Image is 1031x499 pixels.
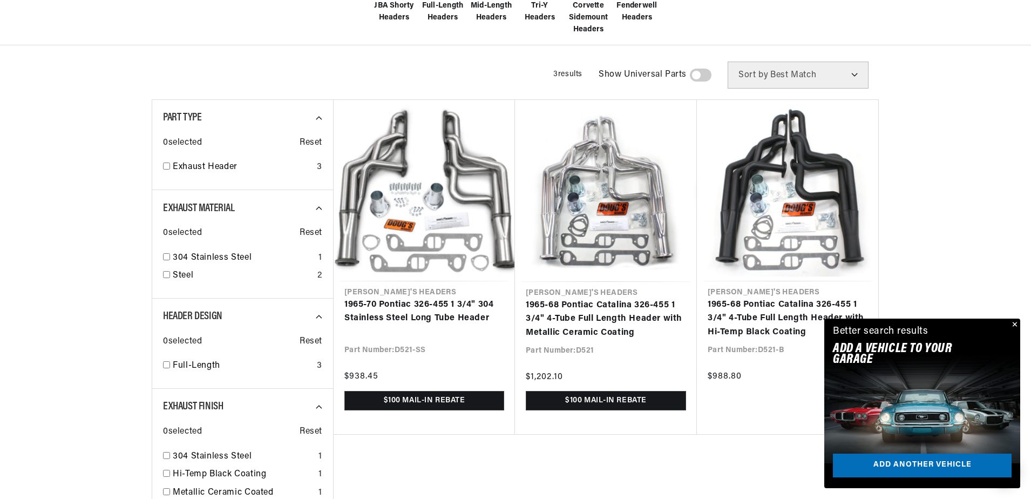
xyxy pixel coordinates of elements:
[163,425,202,439] span: 0 selected
[173,269,313,283] a: Steel
[300,425,322,439] span: Reset
[318,468,322,482] div: 1
[163,311,222,322] span: Header Design
[300,226,322,240] span: Reset
[317,160,322,174] div: 3
[833,343,985,366] h2: Add A VEHICLE to your garage
[318,450,322,464] div: 1
[833,324,928,340] div: Better search results
[163,335,202,349] span: 0 selected
[163,136,202,150] span: 0 selected
[708,298,867,340] a: 1965-68 Pontiac Catalina 326-455 1 3/4" 4-Tube Full Length Header with Hi-Temp Black Coating
[300,136,322,150] span: Reset
[738,71,768,79] span: Sort by
[173,251,314,265] a: 304 Stainless Steel
[300,335,322,349] span: Reset
[344,298,504,326] a: 1965-70 Pontiac 326-455 1 3/4" 304 Stainless Steel Long Tube Header
[599,68,687,82] span: Show Universal Parts
[163,401,223,412] span: Exhaust Finish
[173,359,313,373] a: Full-Length
[318,251,322,265] div: 1
[173,160,313,174] a: Exhaust Header
[526,299,686,340] a: 1965-68 Pontiac Catalina 326-455 1 3/4" 4-Tube Full Length Header with Metallic Ceramic Coating
[163,203,235,214] span: Exhaust Material
[317,359,322,373] div: 3
[728,62,869,89] select: Sort by
[553,70,582,78] span: 3 results
[1007,319,1020,332] button: Close
[173,450,314,464] a: 304 Stainless Steel
[163,112,201,123] span: Part Type
[173,468,314,482] a: Hi-Temp Black Coating
[163,226,202,240] span: 0 selected
[833,454,1012,478] a: Add another vehicle
[317,269,322,283] div: 2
